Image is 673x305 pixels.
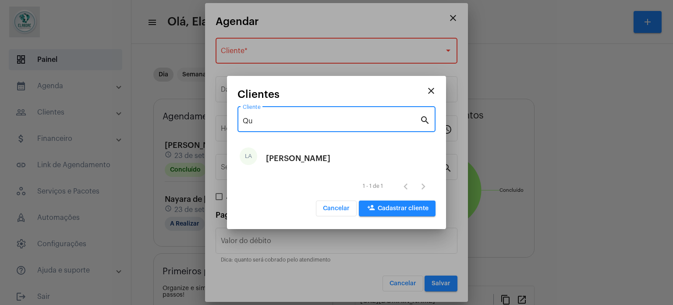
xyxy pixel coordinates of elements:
[414,177,432,195] button: Próxima página
[240,147,257,165] div: LA
[397,177,414,195] button: Página anterior
[266,145,330,172] div: [PERSON_NAME]
[363,183,383,189] div: 1 - 1 de 1
[237,89,280,100] span: Clientes
[243,117,420,125] input: Pesquisar cliente
[323,205,350,212] span: Cancelar
[420,115,430,125] mat-icon: search
[359,201,436,216] button: Cadastrar cliente
[316,201,357,216] button: Cancelar
[426,86,436,96] mat-icon: close
[366,205,429,212] span: Cadastrar cliente
[366,204,376,214] mat-icon: person_add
